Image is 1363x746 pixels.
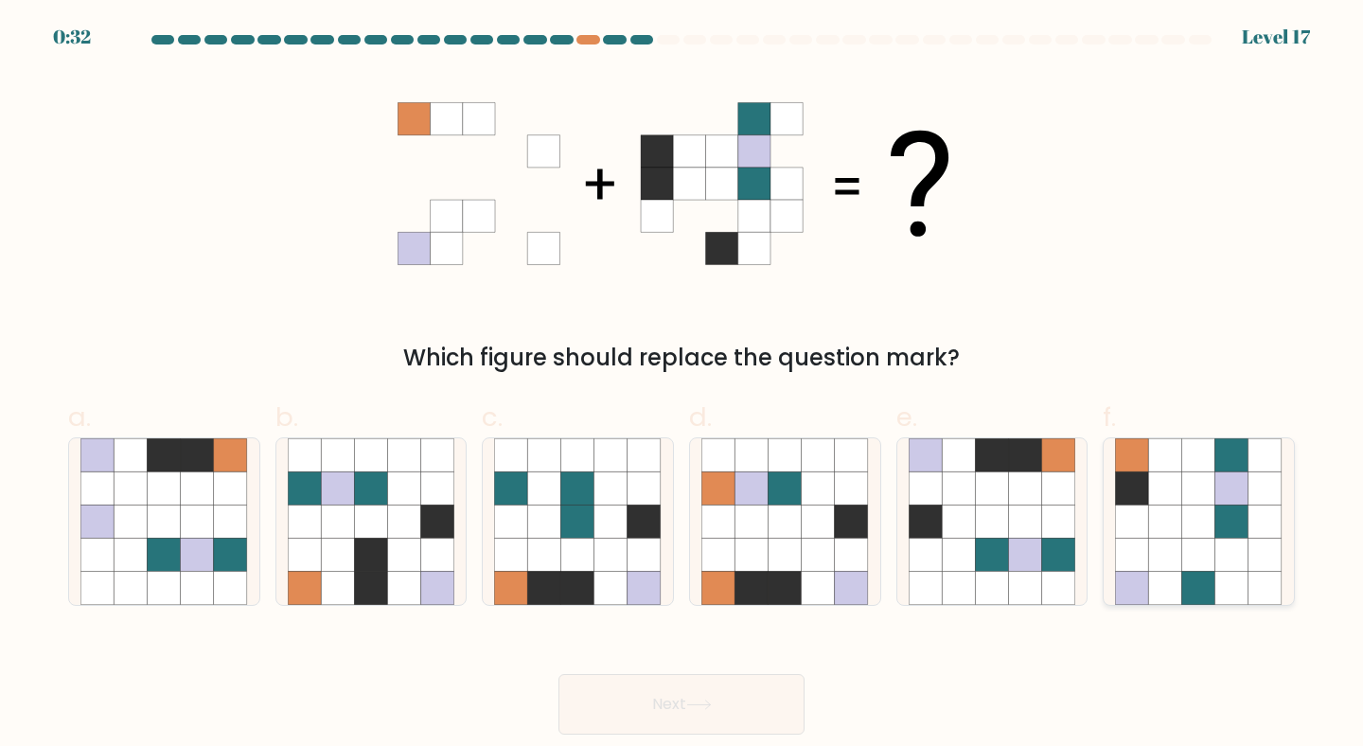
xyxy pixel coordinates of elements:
[558,674,805,735] button: Next
[482,399,503,435] span: c.
[80,341,1283,375] div: Which figure should replace the question mark?
[689,399,712,435] span: d.
[53,23,91,51] div: 0:32
[896,399,917,435] span: e.
[275,399,298,435] span: b.
[68,399,91,435] span: a.
[1103,399,1116,435] span: f.
[1242,23,1310,51] div: Level 17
